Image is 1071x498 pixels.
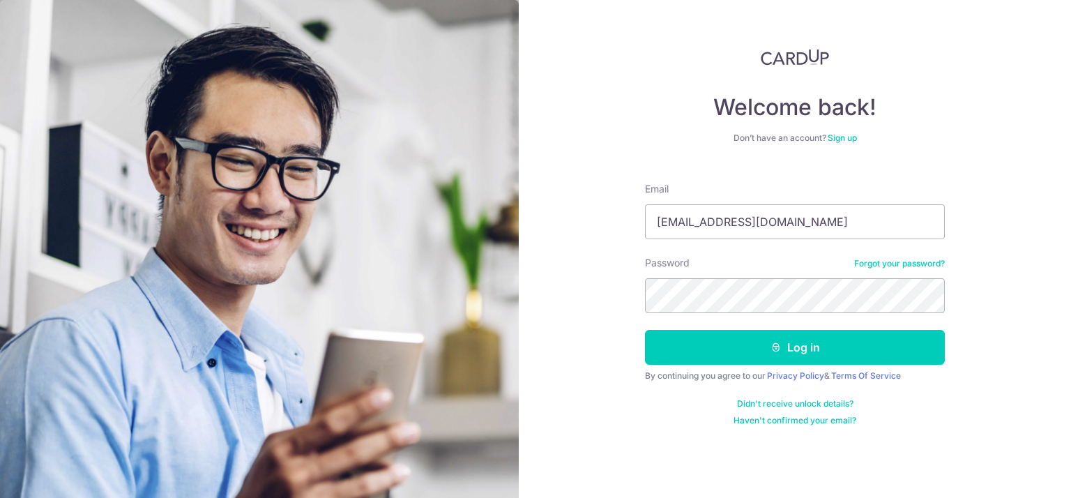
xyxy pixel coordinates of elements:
a: Didn't receive unlock details? [737,398,853,409]
a: Sign up [828,133,857,143]
a: Terms Of Service [831,370,901,381]
label: Password [645,256,690,270]
h4: Welcome back! [645,93,945,121]
input: Enter your Email [645,204,945,239]
a: Privacy Policy [767,370,824,381]
div: By continuing you agree to our & [645,370,945,382]
a: Haven't confirmed your email? [734,415,856,426]
button: Log in [645,330,945,365]
div: Don’t have an account? [645,133,945,144]
img: CardUp Logo [761,49,829,66]
a: Forgot your password? [854,258,945,269]
label: Email [645,182,669,196]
